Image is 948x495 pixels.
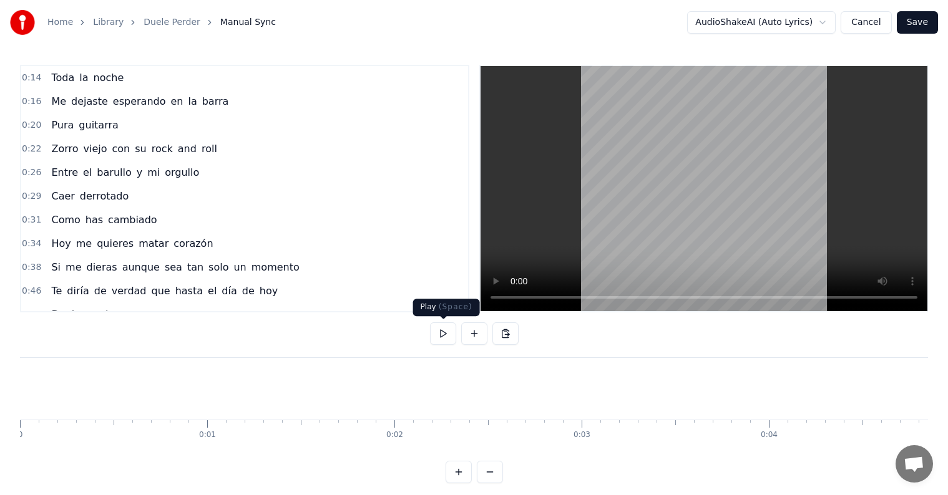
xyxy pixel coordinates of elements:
[241,284,256,298] span: de
[22,119,41,132] span: 0:20
[22,190,41,203] span: 0:29
[207,284,218,298] span: el
[258,284,279,298] span: hoy
[22,166,41,179] span: 0:26
[150,142,174,156] span: rock
[22,309,41,321] span: 0:53
[22,261,41,274] span: 0:38
[174,284,204,298] span: hasta
[386,430,403,440] div: 0:02
[64,260,82,274] span: me
[82,165,93,180] span: el
[177,142,198,156] span: and
[95,236,135,251] span: quieres
[92,70,125,85] span: noche
[50,236,72,251] span: Hoy
[250,260,301,274] span: momento
[86,260,119,274] span: dieras
[82,142,109,156] span: viejo
[50,94,67,108] span: Me
[50,142,79,156] span: Zorro
[22,72,41,84] span: 0:14
[22,95,41,108] span: 0:16
[84,307,120,322] span: perder
[70,94,109,108] span: dejaste
[413,299,480,316] div: Play
[897,11,938,34] button: Save
[220,16,276,29] span: Manual Sync
[93,284,108,298] span: de
[896,445,933,483] a: Open chat
[22,143,41,155] span: 0:22
[164,260,183,274] span: sea
[50,189,76,203] span: Caer
[232,260,247,274] span: un
[22,214,41,226] span: 0:31
[144,16,200,29] a: Duele Perder
[574,430,590,440] div: 0:03
[50,165,79,180] span: Entre
[439,302,472,311] span: ( Space )
[146,165,161,180] span: mi
[201,94,230,108] span: barra
[50,260,62,274] span: Si
[107,213,159,227] span: cambiado
[169,94,184,108] span: en
[199,430,216,440] div: 0:01
[134,142,147,156] span: su
[18,430,23,440] div: 0
[164,165,200,180] span: orgullo
[150,284,172,298] span: que
[110,284,148,298] span: verdad
[207,260,230,274] span: solo
[761,430,778,440] div: 0:04
[121,260,161,274] span: aunque
[77,118,120,132] span: guitarra
[22,285,41,297] span: 0:46
[84,213,104,227] span: has
[186,260,205,274] span: tan
[50,284,63,298] span: Te
[93,16,124,29] a: Library
[137,236,170,251] span: matar
[200,142,218,156] span: roll
[10,10,35,35] img: youka
[841,11,891,34] button: Cancel
[66,284,90,298] span: diría
[50,213,81,227] span: Como
[112,94,167,108] span: esperando
[75,236,93,251] span: me
[50,307,82,322] span: Duele
[135,165,144,180] span: y
[50,118,75,132] span: Pura
[50,70,76,85] span: Toda
[172,236,214,251] span: corazón
[78,70,89,85] span: la
[22,238,41,250] span: 0:34
[187,94,198,108] span: la
[47,16,73,29] a: Home
[220,284,238,298] span: día
[95,165,132,180] span: barullo
[79,189,130,203] span: derrotado
[111,142,132,156] span: con
[47,16,276,29] nav: breadcrumb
